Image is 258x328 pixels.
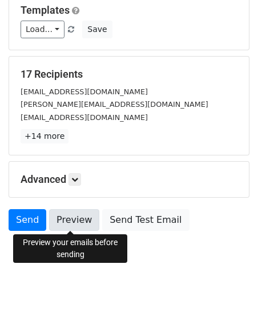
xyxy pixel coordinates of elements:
[21,100,208,109] small: [PERSON_NAME][EMAIL_ADDRESS][DOMAIN_NAME]
[21,68,237,81] h5: 17 Recipients
[21,129,68,143] a: +14 more
[21,173,237,186] h5: Advanced
[82,21,112,38] button: Save
[9,209,46,231] a: Send
[21,4,70,16] a: Templates
[21,21,64,38] a: Load...
[21,113,148,122] small: [EMAIL_ADDRESS][DOMAIN_NAME]​
[49,209,99,231] a: Preview
[21,87,148,96] small: [EMAIL_ADDRESS][DOMAIN_NAME]
[102,209,189,231] a: Send Test Email
[13,234,127,263] div: Preview your emails before sending
[201,273,258,328] iframe: Chat Widget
